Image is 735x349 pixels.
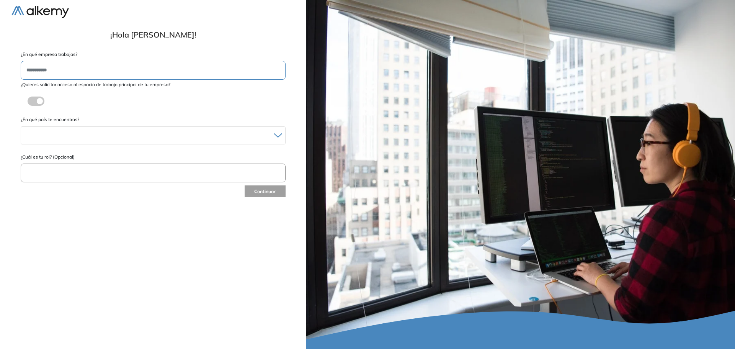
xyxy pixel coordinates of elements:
[11,30,295,39] h1: ¡Hola [PERSON_NAME]!
[21,81,286,88] label: ¿Quieres solicitar acceso al espacio de trabajo principal de tu empresa?
[21,154,286,161] label: ¿Cuál es tu rol? (Opcional)
[21,116,79,122] span: ¿En qué país te encuentras?
[21,51,286,58] label: ¿En qué empresa trabajas?
[245,185,286,197] button: Continuar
